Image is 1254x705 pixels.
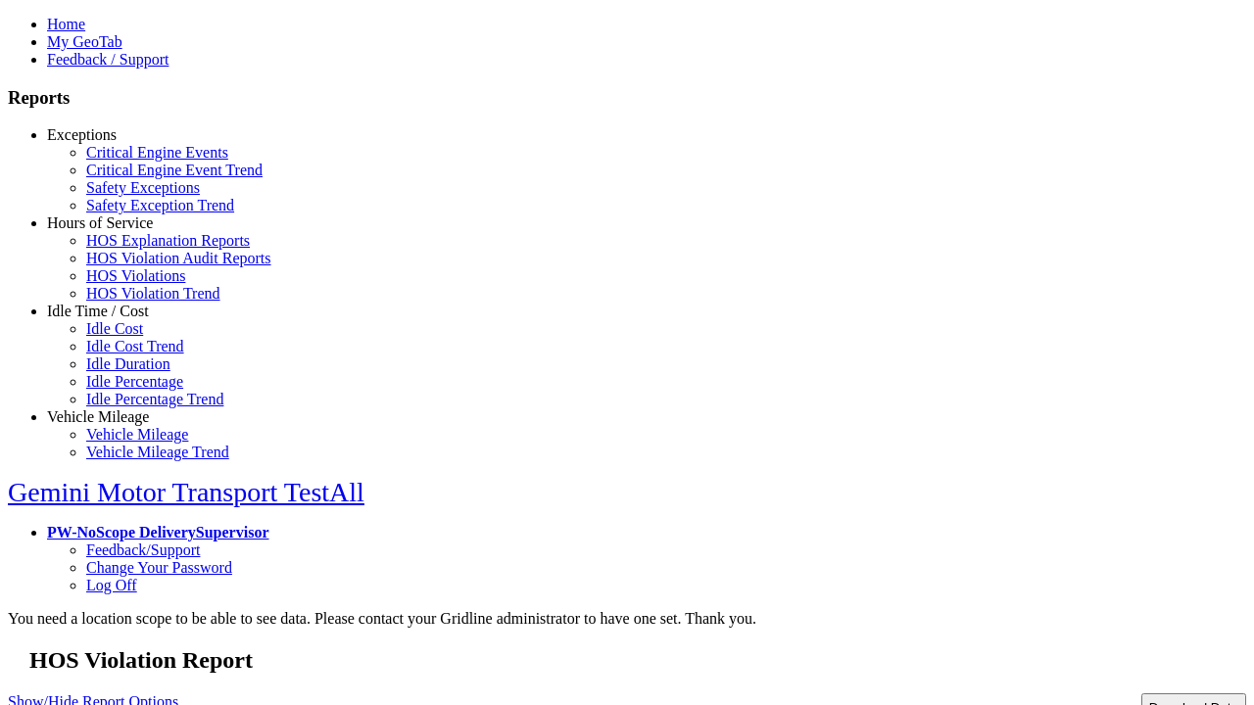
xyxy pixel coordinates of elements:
a: Critical Engine Event Trend [86,162,263,178]
a: Idle Cost [86,320,143,337]
a: Change Your Password [86,559,232,576]
a: HOS Violation Trend [86,285,220,302]
a: Critical Engine Events [86,144,228,161]
a: Idle Duration [86,355,170,372]
a: HOS Explanation Reports [86,232,250,249]
a: Safety Exceptions [86,179,200,196]
a: Idle Time / Cost [47,303,149,319]
a: Safety Exception Trend [86,197,234,213]
a: Feedback / Support [47,51,169,68]
a: Hours of Service [47,214,153,231]
a: Feedback/Support [86,541,200,558]
a: Vehicle Mileage [47,408,149,425]
a: Idle Percentage [86,373,183,390]
a: Log Off [86,577,137,593]
a: Vehicle Mileage [86,426,188,443]
a: HOS Violation Audit Reports [86,250,271,266]
a: Idle Percentage Trend [86,391,223,407]
h2: HOS Violation Report [29,647,1246,674]
a: HOS Violations [86,267,185,284]
a: Gemini Motor Transport TestAll [8,477,364,507]
a: PW-NoScope DeliverySupervisor [47,524,268,540]
a: Home [47,16,85,32]
div: You need a location scope to be able to see data. Please contact your Gridline administrator to h... [8,610,1246,628]
a: Idle Cost Trend [86,338,184,354]
a: Vehicle Mileage Trend [86,444,229,460]
a: Exceptions [47,126,117,143]
h3: Reports [8,87,1246,109]
a: My GeoTab [47,33,122,50]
